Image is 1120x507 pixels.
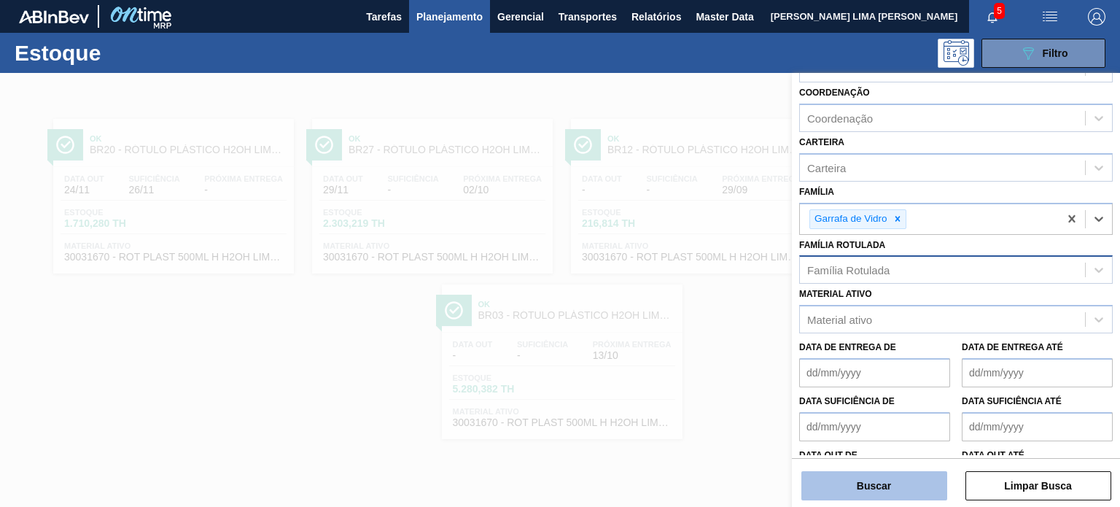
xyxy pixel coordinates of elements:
[19,10,89,23] img: TNhmsLtSVTkK8tSr43FrP2fwEKptu5GPRR3wAAAABJRU5ErkJggg==
[799,396,895,406] label: Data suficiência de
[799,450,857,460] label: Data out de
[1043,47,1068,59] span: Filtro
[631,8,681,26] span: Relatórios
[962,412,1113,441] input: dd/mm/yyyy
[416,8,483,26] span: Planejamento
[994,3,1005,19] span: 5
[962,396,1062,406] label: Data suficiência até
[799,412,950,441] input: dd/mm/yyyy
[15,44,224,61] h1: Estoque
[807,264,890,276] div: Família Rotulada
[807,314,872,326] div: Material ativo
[962,450,1024,460] label: Data out até
[962,358,1113,387] input: dd/mm/yyyy
[969,7,1016,27] button: Notificações
[799,289,872,299] label: Material ativo
[696,8,753,26] span: Master Data
[1088,8,1105,26] img: Logout
[559,8,617,26] span: Transportes
[799,240,885,250] label: Família Rotulada
[807,112,873,125] div: Coordenação
[497,8,544,26] span: Gerencial
[799,137,844,147] label: Carteira
[981,39,1105,68] button: Filtro
[799,358,950,387] input: dd/mm/yyyy
[938,39,974,68] div: Pogramando: nenhum usuário selecionado
[366,8,402,26] span: Tarefas
[799,88,870,98] label: Coordenação
[807,161,846,174] div: Carteira
[810,210,890,228] div: Garrafa de Vidro
[1041,8,1059,26] img: userActions
[799,187,834,197] label: Família
[962,342,1063,352] label: Data de Entrega até
[799,342,896,352] label: Data de Entrega de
